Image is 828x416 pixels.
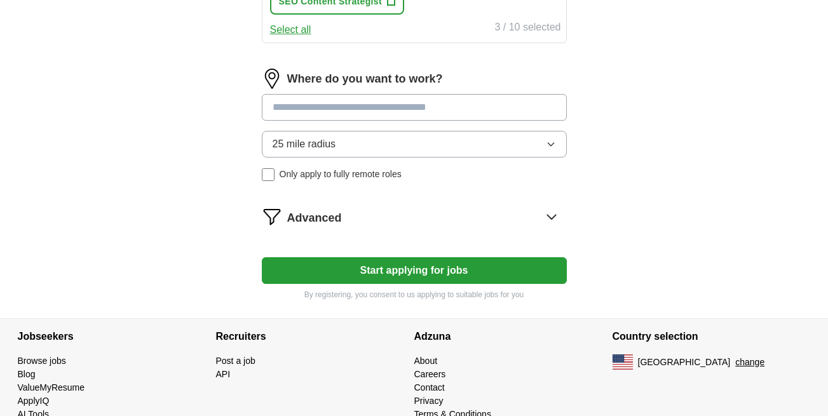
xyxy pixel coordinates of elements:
[262,69,282,89] img: location.png
[262,168,275,181] input: Only apply to fully remote roles
[613,319,811,354] h4: Country selection
[18,369,36,379] a: Blog
[287,70,443,88] label: Where do you want to work?
[287,210,342,227] span: Advanced
[414,369,446,379] a: Careers
[216,356,255,366] a: Post a job
[216,369,231,379] a: API
[262,289,567,300] p: By registering, you consent to us applying to suitable jobs for you
[414,356,438,366] a: About
[414,382,445,393] a: Contact
[262,206,282,227] img: filter
[280,168,402,181] span: Only apply to fully remote roles
[638,356,731,369] span: [GEOGRAPHIC_DATA]
[613,354,633,370] img: US flag
[262,257,567,284] button: Start applying for jobs
[18,382,85,393] a: ValueMyResume
[262,131,567,158] button: 25 mile radius
[18,396,50,406] a: ApplyIQ
[18,356,66,366] a: Browse jobs
[273,137,336,152] span: 25 mile radius
[270,22,311,37] button: Select all
[735,356,764,369] button: change
[494,20,560,37] div: 3 / 10 selected
[414,396,444,406] a: Privacy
